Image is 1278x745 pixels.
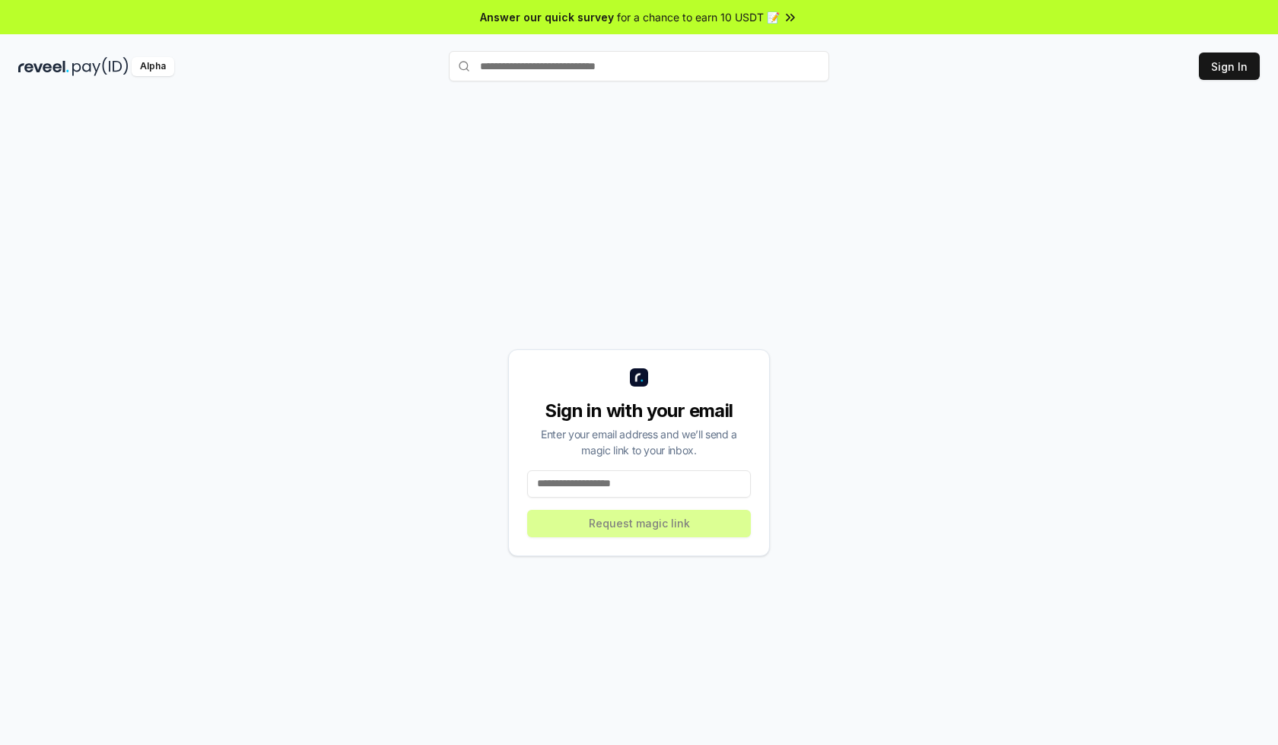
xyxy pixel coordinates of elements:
[1199,53,1260,80] button: Sign In
[18,57,69,76] img: reveel_dark
[527,426,751,458] div: Enter your email address and we’ll send a magic link to your inbox.
[132,57,174,76] div: Alpha
[72,57,129,76] img: pay_id
[527,399,751,423] div: Sign in with your email
[480,9,614,25] span: Answer our quick survey
[630,368,648,387] img: logo_small
[617,9,780,25] span: for a chance to earn 10 USDT 📝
